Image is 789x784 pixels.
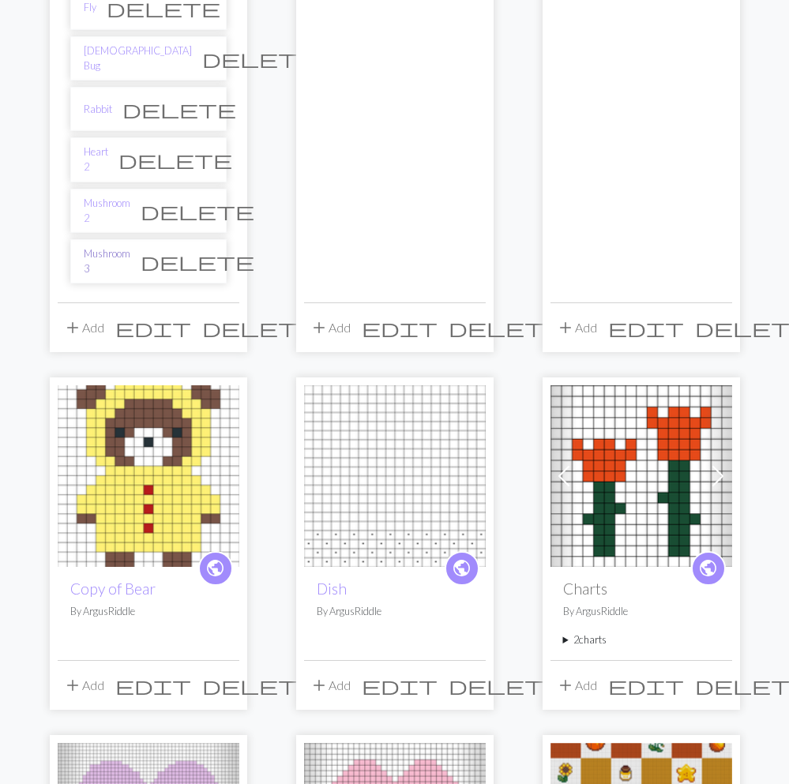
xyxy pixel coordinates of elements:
[603,313,689,343] button: Edit
[198,551,233,586] a: public
[58,467,239,482] a: Bear
[63,674,82,696] span: add
[205,556,225,580] span: public
[205,553,225,584] i: public
[563,580,719,598] h2: Charts
[197,670,321,700] button: Delete
[58,670,110,700] button: Add
[202,674,316,696] span: delete
[58,385,239,567] img: Bear
[362,676,438,695] i: Edit
[356,670,443,700] button: Edit
[304,670,356,700] button: Add
[556,317,575,339] span: add
[310,317,329,339] span: add
[698,553,718,584] i: public
[304,467,486,482] a: Dish
[691,551,726,586] a: public
[356,313,443,343] button: Edit
[304,385,486,567] img: Dish
[608,674,684,696] span: edit
[202,47,316,69] span: delete
[452,556,472,580] span: public
[130,246,265,276] button: Delete chart
[550,467,732,482] a: Flower A
[141,250,254,272] span: delete
[112,94,246,124] button: Delete chart
[108,144,242,174] button: Delete chart
[550,313,603,343] button: Add
[317,580,347,598] a: Dish
[115,317,191,339] span: edit
[608,318,684,337] i: Edit
[304,313,356,343] button: Add
[192,43,326,73] button: Delete chart
[202,317,316,339] span: delete
[317,604,473,619] p: By ArgusRiddle
[362,674,438,696] span: edit
[130,196,265,226] button: Delete chart
[556,674,575,696] span: add
[550,385,732,567] img: Flower A
[84,144,108,174] a: Heart 2
[84,43,192,73] a: [DEMOGRAPHIC_DATA] Bug
[197,313,321,343] button: Delete
[563,604,719,619] p: By ArgusRiddle
[603,670,689,700] button: Edit
[122,98,236,120] span: delete
[70,580,156,598] a: Copy of Bear
[141,200,254,222] span: delete
[443,313,568,343] button: Delete
[608,317,684,339] span: edit
[550,670,603,700] button: Add
[110,670,197,700] button: Edit
[445,551,479,586] a: public
[362,318,438,337] i: Edit
[115,318,191,337] i: Edit
[449,674,562,696] span: delete
[362,317,438,339] span: edit
[449,317,562,339] span: delete
[118,148,232,171] span: delete
[84,196,130,226] a: Mushroom 2
[70,604,227,619] p: By ArgusRiddle
[443,670,568,700] button: Delete
[608,676,684,695] i: Edit
[698,556,718,580] span: public
[452,553,472,584] i: public
[63,317,82,339] span: add
[84,102,112,117] a: Rabbit
[563,632,719,647] summary: 2charts
[58,313,110,343] button: Add
[84,246,130,276] a: Mushroom 3
[115,676,191,695] i: Edit
[310,674,329,696] span: add
[115,674,191,696] span: edit
[110,313,197,343] button: Edit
